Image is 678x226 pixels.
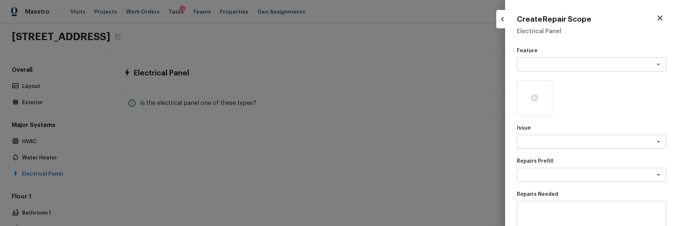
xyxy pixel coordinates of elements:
[653,137,664,147] button: Open
[653,170,664,180] button: Open
[517,15,591,24] h4: Create Repair Scope
[517,124,666,132] p: Issue
[517,27,666,35] h5: Electrical Panel
[653,59,664,70] button: Open
[517,191,666,198] p: Repairs Needed
[517,47,666,54] p: Feature
[517,158,666,165] p: Repairs Prefill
